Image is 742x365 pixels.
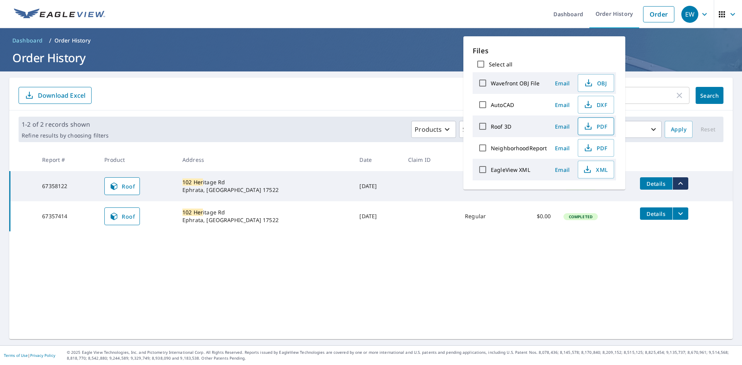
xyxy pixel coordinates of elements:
a: Order [643,6,674,22]
a: Dashboard [9,34,46,47]
p: © 2025 Eagle View Technologies, Inc. and Pictometry International Corp. All Rights Reserved. Repo... [67,350,738,361]
p: Order History [54,37,91,44]
span: Email [553,123,572,130]
mark: 102 Her [182,178,203,186]
button: Email [550,77,575,89]
button: detailsBtn-67358122 [640,177,672,190]
div: EW [681,6,698,23]
a: Privacy Policy [30,353,55,358]
a: Roof [104,177,140,195]
span: Roof [109,182,135,191]
th: Address [176,148,353,171]
button: Search [696,87,723,104]
th: Claim ID [402,148,459,171]
td: [DATE] [353,201,402,231]
label: NeighborhoodReport [491,144,547,152]
span: Roof [109,212,135,221]
a: Roof [104,207,140,225]
span: PDF [583,143,608,153]
button: Email [550,121,575,132]
label: EagleView XML [491,166,530,173]
button: DXF [578,96,614,114]
button: filesDropdownBtn-67357414 [672,207,688,220]
span: Apply [671,125,686,134]
th: Delivery [459,148,514,171]
td: 67358122 [36,171,98,201]
span: Email [553,166,572,173]
mark: 102 Her [182,209,203,216]
h1: Order History [9,50,733,66]
span: DXF [583,100,608,109]
button: PDF [578,139,614,157]
span: Dashboard [12,37,43,44]
button: Email [550,142,575,154]
li: / [49,36,51,45]
nav: breadcrumb [9,34,733,47]
img: EV Logo [14,8,105,20]
th: Report # [36,148,98,171]
button: Email [550,164,575,176]
p: Download Excel [38,91,85,100]
button: Email [550,99,575,111]
p: | [4,353,55,358]
span: Completed [564,214,597,219]
td: 67357414 [36,201,98,231]
button: XML [578,161,614,178]
span: PDF [583,122,608,131]
div: itage Rd Ephrata, [GEOGRAPHIC_DATA] 17522 [182,209,347,224]
span: Details [645,180,668,187]
button: Download Excel [19,87,92,104]
th: Product [98,148,176,171]
button: filesDropdownBtn-67358122 [672,177,688,190]
span: XML [583,165,608,174]
p: Refine results by choosing filters [22,132,109,139]
div: itage Rd Ephrata, [GEOGRAPHIC_DATA] 17522 [182,178,347,194]
a: Terms of Use [4,353,28,358]
label: Wavefront OBJ File [491,80,539,87]
span: Email [553,80,572,87]
label: AutoCAD [491,101,514,109]
th: Date [353,148,402,171]
span: OBJ [583,78,608,88]
label: Roof 3D [491,123,511,130]
td: Regular [459,201,514,231]
p: Status [463,125,482,134]
button: Products [411,121,456,138]
td: Regular [459,171,514,201]
label: Select all [489,61,512,68]
td: [DATE] [353,171,402,201]
button: OBJ [578,74,614,92]
span: Search [702,92,717,99]
td: $0.00 [514,201,557,231]
p: Products [415,125,442,134]
button: Status [459,121,496,138]
p: 1-2 of 2 records shown [22,120,109,129]
span: Details [645,210,668,217]
span: Email [553,144,572,152]
p: Files [473,46,616,56]
button: PDF [578,117,614,135]
button: detailsBtn-67357414 [640,207,672,220]
button: Apply [665,121,693,138]
span: Email [553,101,572,109]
